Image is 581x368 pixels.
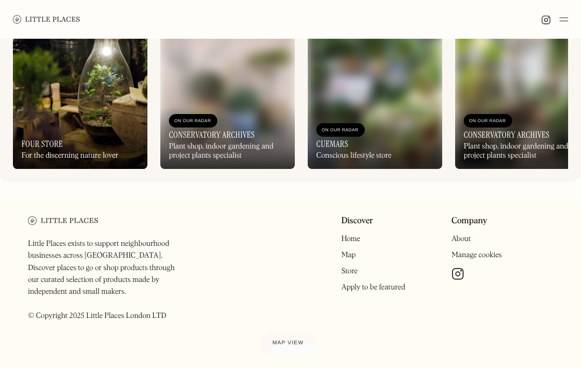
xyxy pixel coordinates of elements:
a: Map view [260,331,317,355]
div: On Our Radar [322,125,359,136]
p: Little Places exists to support neighbourhood businesses across [GEOGRAPHIC_DATA]. Discover place... [28,238,186,322]
h3: Four Store [22,139,63,149]
div: Conscious lifestyle store [316,151,392,160]
a: Store [341,267,357,275]
div: Plant shop, indoor gardening and project plants specialist [464,142,581,160]
a: On Our RadarConservatory ArchivesPlant shop, indoor gardening and project plants specialist [160,8,295,169]
h3: Conservatory Archives [464,130,550,140]
h3: Cuemars [316,139,349,149]
a: Company [451,216,487,227]
a: Manage cookies [451,251,502,259]
a: Map [341,251,356,259]
div: Plant shop, indoor gardening and project plants specialist [169,142,286,160]
a: Four StoreFor the discerning nature lover [13,8,147,169]
a: Discover [341,216,373,227]
span: Map view [273,340,304,346]
div: On Our Radar [174,116,212,126]
div: For the discerning nature lover [22,151,118,160]
a: On Our RadarCuemarsConscious lifestyle store [308,8,442,169]
div: On Our Radar [469,116,507,126]
h3: Conservatory Archives [169,130,255,140]
a: Apply to be featured [341,284,405,291]
a: About [451,235,471,243]
a: Home [341,235,360,243]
